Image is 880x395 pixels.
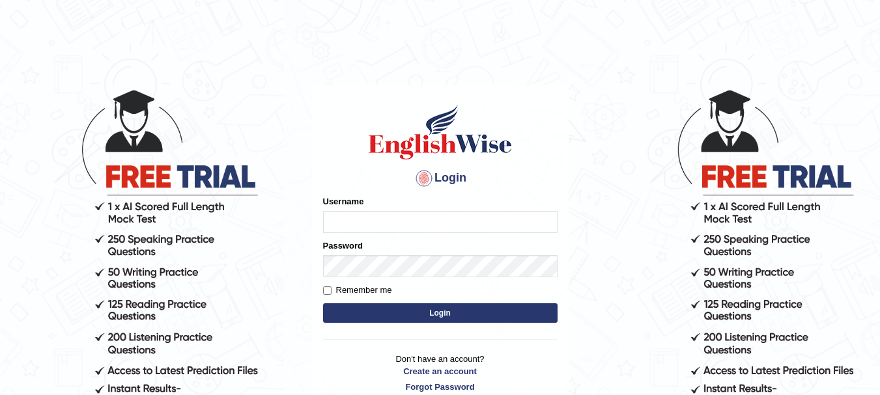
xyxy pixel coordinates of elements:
label: Username [323,195,364,208]
h4: Login [323,168,558,189]
p: Don't have an account? [323,353,558,393]
label: Remember me [323,284,392,297]
a: Create an account [323,365,558,377]
img: Logo of English Wise sign in for intelligent practice with AI [366,103,515,161]
input: Remember me [323,286,332,295]
label: Password [323,239,363,252]
a: Forgot Password [323,381,558,393]
button: Login [323,303,558,323]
